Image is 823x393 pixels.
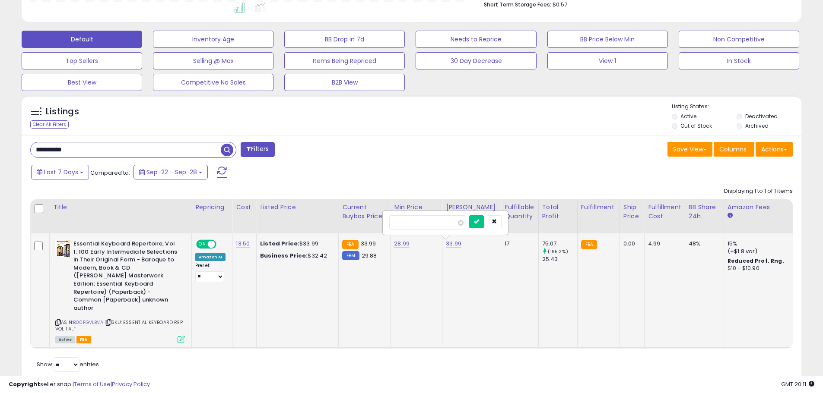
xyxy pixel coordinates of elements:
[260,252,332,260] div: $32.42
[197,241,208,248] span: ON
[260,240,332,248] div: $33.99
[236,203,253,212] div: Cost
[361,239,376,248] span: 33.99
[416,31,536,48] button: Needs to Reprice
[581,203,616,212] div: Fulfillment
[195,253,226,261] div: Amazon AI
[679,31,799,48] button: Non Competitive
[394,239,410,248] a: 28.99
[236,239,250,248] a: 13.50
[284,31,405,48] button: BB Drop in 7d
[342,251,359,260] small: FBM
[689,203,720,221] div: BB Share 24h.
[679,52,799,69] button: In Stock
[672,103,801,111] p: Listing States:
[648,240,678,248] div: 4.99
[260,252,308,260] b: Business Price:
[37,360,99,368] span: Show: entries
[22,31,142,48] button: Default
[22,52,142,69] button: Top Sellers
[74,380,111,388] a: Terms of Use
[44,168,78,176] span: Last 7 Days
[30,120,69,129] div: Clear All Filters
[547,31,668,48] button: BB Price Below Min
[745,122,769,129] label: Archived
[553,0,567,9] span: $0.57
[781,380,814,388] span: 2025-10-6 20:11 GMT
[714,142,754,157] button: Columns
[195,203,229,212] div: Repricing
[76,336,91,343] span: FBA
[195,263,226,282] div: Preset:
[260,203,335,212] div: Listed Price
[667,142,712,157] button: Save View
[53,203,188,212] div: Title
[724,187,793,195] div: Displaying 1 to 1 of 1 items
[719,145,747,154] span: Columns
[9,380,40,388] strong: Copyright
[146,168,197,176] span: Sep-22 - Sep-28
[112,380,150,388] a: Privacy Policy
[260,239,299,248] b: Listed Price:
[542,255,577,263] div: 25.43
[728,248,799,255] div: (+$1.8 var)
[581,240,597,249] small: FBA
[542,240,577,248] div: 75.07
[362,252,377,260] span: 29.88
[153,31,273,48] button: Inventory Age
[284,52,405,69] button: Items Being Repriced
[55,336,75,343] span: All listings currently available for purchase on Amazon
[728,212,733,220] small: Amazon Fees.
[394,203,439,212] div: Min Price
[342,203,387,221] div: Current Buybox Price
[215,241,229,248] span: OFF
[484,1,551,8] b: Short Term Storage Fees:
[31,165,89,179] button: Last 7 Days
[680,113,696,120] label: Active
[505,203,534,221] div: Fulfillable Quantity
[548,248,568,255] small: (195.2%)
[241,142,274,157] button: Filters
[648,203,681,221] div: Fulfillment Cost
[153,52,273,69] button: Selling @ Max
[73,319,103,326] a: B00FGVLBVA
[55,240,71,257] img: 515WaCjCYpL._SL40_.jpg
[689,240,717,248] div: 48%
[505,240,531,248] div: 17
[623,240,638,248] div: 0.00
[133,165,208,179] button: Sep-22 - Sep-28
[55,240,185,342] div: ASIN:
[55,319,183,332] span: | SKU: ESSENTIAL KEYBOARD REP VOL 1 ALF
[728,203,802,212] div: Amazon Fees
[153,74,273,91] button: Competitive No Sales
[9,380,150,389] div: seller snap | |
[728,257,784,264] b: Reduced Prof. Rng.
[446,203,497,212] div: [PERSON_NAME]
[542,203,574,221] div: Total Profit
[90,169,130,177] span: Compared to:
[728,240,799,248] div: 15%
[22,74,142,91] button: Best View
[73,240,178,314] b: Essential Keyboard Repertoire, Vol 1: 100 Early Intermediate Selections in Their Original Form - ...
[342,240,358,249] small: FBA
[446,239,461,248] a: 33.99
[623,203,641,221] div: Ship Price
[745,113,778,120] label: Deactivated
[46,106,79,118] h5: Listings
[756,142,793,157] button: Actions
[284,74,405,91] button: B2B View
[416,52,536,69] button: 30 Day Decrease
[547,52,668,69] button: View 1
[680,122,712,129] label: Out of Stock
[728,265,799,272] div: $10 - $10.90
